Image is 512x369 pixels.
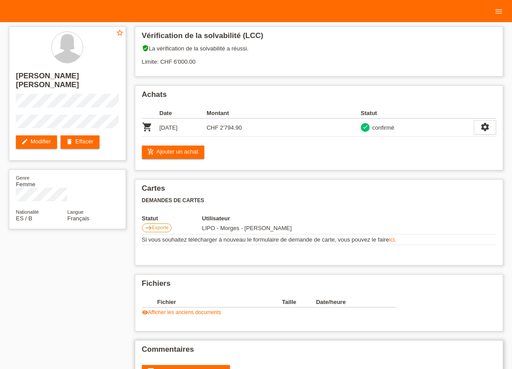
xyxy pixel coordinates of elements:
[157,297,282,307] th: Fichier
[116,29,124,37] i: star_border
[142,90,497,104] h2: Achats
[206,108,254,119] th: Montant
[145,224,152,231] i: east
[67,209,84,215] span: Langue
[370,123,394,132] div: confirmé
[142,31,497,45] h2: Vérification de la solvabilité (LCC)
[61,135,99,149] a: deleteEffacer
[160,108,207,119] th: Date
[142,45,497,72] div: La vérification de la solvabilité a réussi. Limite: CHF 6'000.00
[316,297,384,307] th: Date/heure
[142,309,148,315] i: visibility
[142,146,205,159] a: add_shopping_cartAjouter un achat
[490,8,508,14] a: menu
[147,148,154,155] i: add_shopping_cart
[142,184,497,197] h2: Cartes
[160,119,207,137] td: [DATE]
[202,215,344,222] th: Utilisateur
[142,45,149,52] i: verified_user
[116,29,124,38] a: star_border
[282,297,316,307] th: Taille
[142,279,497,292] h2: Fichiers
[206,119,254,137] td: CHF 2'794.90
[389,236,394,243] a: ici
[66,138,73,145] i: delete
[362,124,368,130] i: check
[142,215,202,222] th: Statut
[494,7,503,16] i: menu
[142,345,497,358] h2: Commentaires
[16,135,57,149] a: editModifier
[142,122,153,132] i: POSP00018823
[480,122,490,132] i: settings
[361,108,474,119] th: Statut
[16,215,32,222] span: Espagne / B / 26.04.2021
[142,309,222,315] a: visibilityAfficher les anciens documents
[142,197,497,204] h3: Demandes de cartes
[16,174,67,188] div: Femme
[16,209,39,215] span: Nationalité
[21,138,28,145] i: edit
[152,225,169,230] span: Exporte
[202,225,292,231] span: 07.02.2025
[16,72,119,94] h2: [PERSON_NAME] [PERSON_NAME]
[16,175,30,181] span: Genre
[142,234,497,245] td: Si vous souhaitez télécharger à nouveau le formulaire de demande de carte, vous pouvez le faire .
[67,215,89,222] span: Français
